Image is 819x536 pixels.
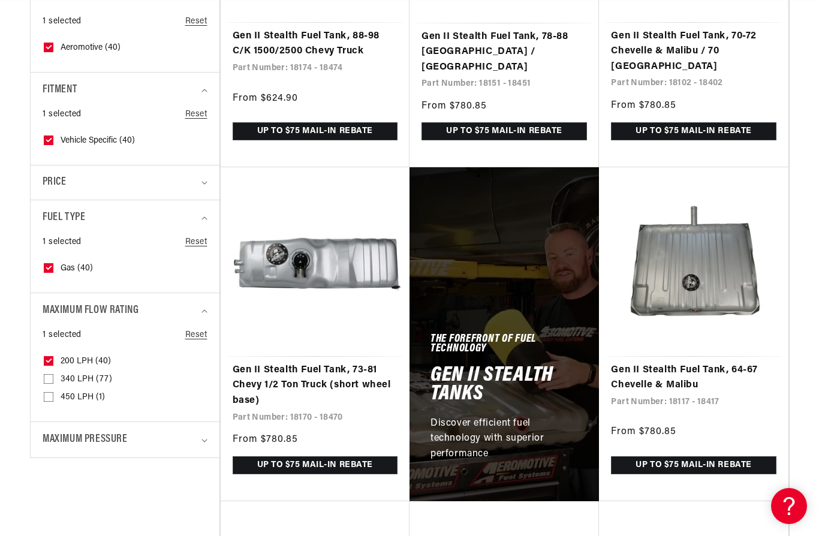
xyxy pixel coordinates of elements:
a: Gen II Stealth Fuel Tank, 78-88 [GEOGRAPHIC_DATA] / [GEOGRAPHIC_DATA] [421,29,587,76]
span: Aeromotive (40) [61,43,121,53]
span: Maximum Flow Rating [43,302,138,320]
span: Fuel Type [43,209,85,227]
a: Gen II Stealth Fuel Tank, 88-98 C/K 1500/2500 Chevy Truck [233,29,398,59]
span: Vehicle Specific (40) [61,135,135,146]
span: 1 selected [43,236,82,249]
span: 200 LPH (40) [61,356,111,367]
span: 340 LPH (77) [61,374,112,385]
a: Reset [185,329,207,342]
summary: Price [43,165,207,200]
a: Gen II Stealth Fuel Tank, 70-72 Chevelle & Malibu / 70 [GEOGRAPHIC_DATA] [611,29,776,75]
a: Gen II Stealth Fuel Tank, 73-81 Chevy 1/2 Ton Truck (short wheel base) [233,363,398,409]
summary: Maximum Flow Rating (1 selected) [43,293,207,329]
summary: Fuel Type (1 selected) [43,200,207,236]
a: Reset [185,15,207,28]
span: Maximum Pressure [43,431,128,448]
a: Gen II Stealth Fuel Tank, 64-67 Chevelle & Malibu [611,363,776,393]
span: Fitment [43,82,77,99]
a: Reset [185,108,207,121]
span: 450 LPH (1) [61,392,105,403]
h5: The forefront of fuel technology [430,335,578,354]
span: Price [43,174,66,191]
summary: Fitment (1 selected) [43,73,207,108]
p: Discover efficient fuel technology with superior performance [430,416,577,462]
summary: Maximum Pressure (0 selected) [43,422,207,457]
a: Reset [185,236,207,249]
span: 1 selected [43,15,82,28]
span: 1 selected [43,329,82,342]
span: 1 selected [43,108,82,121]
span: Gas (40) [61,263,93,274]
h2: Gen II Stealth Tanks [430,366,578,404]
